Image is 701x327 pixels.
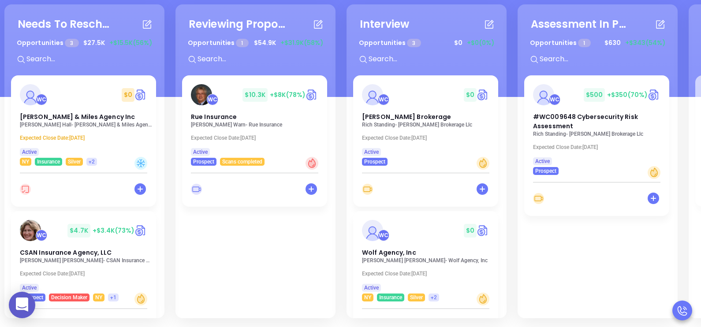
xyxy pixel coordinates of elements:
span: NY [364,293,371,302]
img: Quote [648,88,660,101]
p: Rich Standing - Chadwick Brokerage Llc [533,131,665,137]
a: Quote [477,224,489,237]
img: Quote [477,88,489,101]
div: Assessment In Progress [531,16,628,32]
div: Walter Contreras [207,94,218,105]
span: $ 630 [602,36,623,50]
span: Rue Insurance [191,112,237,121]
span: 1 [578,39,590,47]
p: Connie Caputo - Wolf Agency, Inc [362,257,494,264]
span: NY [22,157,29,167]
img: Rue Insurance [191,84,212,105]
p: Opportunities [17,35,79,51]
span: +$3.4K (73%) [93,226,134,235]
span: $ 500 [584,88,605,102]
p: Expected Close Date: [DATE] [20,135,152,141]
span: NY [95,293,102,302]
div: Assessment In ProgressOpportunities 1$630+$343(54%) [524,11,671,75]
p: Expected Close Date: [DATE] [362,271,494,277]
span: Active [193,147,208,157]
span: +$15.5K (56%) [109,38,152,48]
div: Walter Contreras [549,94,560,105]
div: Walter Contreras [378,230,389,241]
span: $ 0 [464,224,477,238]
div: Warm [134,293,147,305]
span: 3 [65,39,78,47]
img: Chadwick Brokerage [362,84,383,105]
span: +$8K (78%) [270,90,306,99]
span: $ 10.3K [242,88,268,102]
span: +$0 (0%) [467,38,494,48]
div: profileWalter Contreras$0Circle dollar[PERSON_NAME] & Miles Agency Inc[PERSON_NAME] Hall- [PERSON... [11,75,158,211]
img: Quote [134,88,147,101]
span: Chadwick Brokerage [362,112,451,121]
div: Reviewing ProposalOpportunities 1$54.9K+$31.9K(58%) [182,11,329,75]
span: +$343 (54%) [625,38,665,48]
span: Schenk & Miles Agency Inc [20,112,135,121]
span: Decision Maker [51,293,87,302]
span: CSAN Insurance Agency, LLC [20,248,112,257]
div: Needs To Reschedule [18,16,115,32]
div: profileWalter Contreras$500+$350(70%)Circle dollar#WC009648 Cybersecurity Risk AssessmentRich Sta... [524,75,671,220]
input: Search... [197,53,329,65]
span: Prospect [193,157,214,167]
span: Prospect [535,166,556,176]
img: Quote [134,224,147,237]
span: Active [22,147,37,157]
div: Reviewing Proposal [189,16,286,32]
span: $ 0 [122,88,134,102]
div: Walter Contreras [36,230,47,241]
a: profileWalter Contreras$0Circle dollarWolf Agency, Inc[PERSON_NAME] [PERSON_NAME]- Wolf Agency, I... [353,211,498,301]
div: Warm [477,293,489,305]
div: Cold [134,157,147,170]
span: #WC009648 Cybersecurity Risk Assessment [533,112,638,130]
span: Scans completed [222,157,262,167]
span: Active [364,283,379,293]
p: Opportunities [530,35,591,51]
span: +2 [89,157,95,167]
img: Schenk & Miles Agency Inc [20,84,41,105]
p: Michelle Hall - Schenk & Miles Agency Inc [20,122,152,128]
span: Prospect [364,157,385,167]
span: +$350 (70%) [607,90,648,99]
div: Warm [648,166,660,179]
a: profileWalter Contreras$500+$350(70%)Circle dollar#WC009648 Cybersecurity Risk AssessmentRich Sta... [524,75,669,175]
img: CSAN Insurance Agency, LLC [20,220,41,241]
a: profileWalter Contreras$4.7K+$3.4K(73%)Circle dollarCSAN Insurance Agency, LLC[PERSON_NAME] [PERS... [11,211,156,301]
span: Active [364,147,379,157]
p: Rich Standing - Chadwick Brokerage Llc [362,122,494,128]
p: Expected Close Date: [DATE] [533,144,665,150]
p: Opportunities [188,35,249,51]
span: Active [535,156,550,166]
input: Search... [26,53,158,65]
div: InterviewOpportunities 3$0+$0(0%) [353,11,500,75]
img: Quote [306,88,318,101]
span: +1 [110,293,116,302]
p: John Warn - Rue Insurance [191,122,323,128]
span: $ 0 [452,36,465,50]
span: Silver [68,157,81,167]
a: profileWalter Contreras$10.3K+$8K(78%)Circle dollarRue Insurance[PERSON_NAME] Warn- Rue Insurance... [182,75,327,166]
a: profileWalter Contreras$0Circle dollar[PERSON_NAME] & Miles Agency Inc[PERSON_NAME] Hall- [PERSON... [11,75,156,166]
span: Wolf Agency, Inc [362,248,416,257]
div: profileWalter Contreras$10.3K+$8K(78%)Circle dollarRue Insurance[PERSON_NAME] Warn- Rue Insurance... [182,75,329,211]
img: Wolf Agency, Inc [362,220,383,241]
div: Hot [306,157,318,170]
span: +2 [431,293,437,302]
p: Expected Close Date: [DATE] [20,271,152,277]
span: Prospect [22,293,43,302]
a: profileWalter Contreras$0Circle dollar[PERSON_NAME] BrokerageRich Standing- [PERSON_NAME] Brokera... [353,75,498,166]
p: Expected Close Date: [DATE] [362,135,494,141]
span: $ 54.9K [252,36,278,50]
span: $ 0 [464,88,477,102]
div: Interview [360,16,409,32]
span: Insurance [379,293,402,302]
p: Opportunities [359,35,421,51]
span: Active [22,283,37,293]
div: Walter Contreras [36,94,47,105]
